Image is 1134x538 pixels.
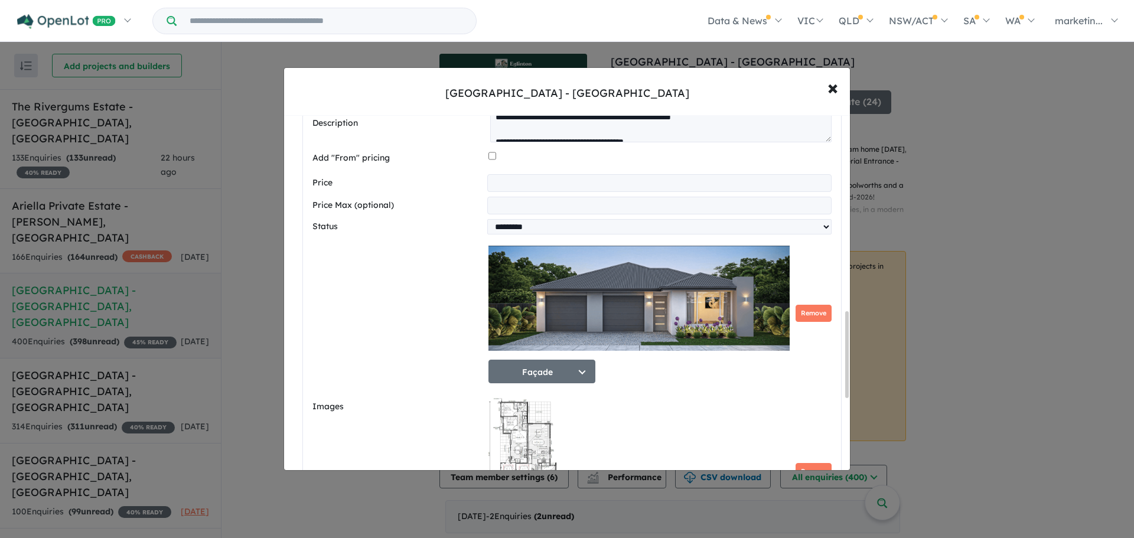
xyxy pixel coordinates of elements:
span: × [827,74,838,100]
label: Add "From" pricing [312,151,484,165]
button: Façade [488,360,595,383]
label: Images [312,400,484,414]
label: Price Max (optional) [312,198,483,213]
label: Description [312,116,485,131]
img: Eglinton Village Estate - Eglinton - Lot 742 Façade [488,239,790,357]
span: marketin... [1055,15,1103,27]
label: Status [312,220,483,234]
button: Remove [796,463,832,480]
img: Openlot PRO Logo White [17,14,116,29]
button: Remove [796,305,832,322]
label: Price [312,176,483,190]
img: Eglinton Village Estate - Eglinton - Lot 742 Floorplan [488,397,558,516]
input: Try estate name, suburb, builder or developer [179,8,474,34]
div: [GEOGRAPHIC_DATA] - [GEOGRAPHIC_DATA] [445,86,689,101]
